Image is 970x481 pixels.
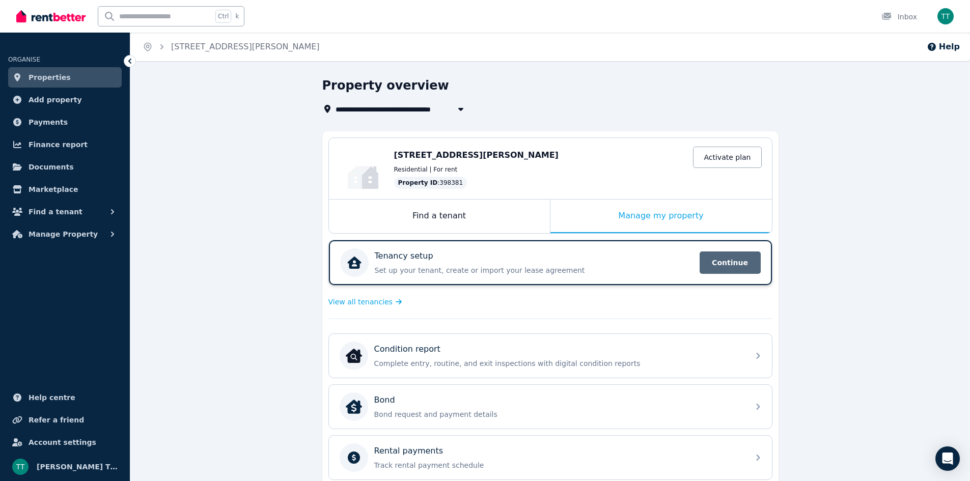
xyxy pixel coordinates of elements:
div: Manage my property [550,200,772,233]
a: Refer a friend [8,410,122,430]
span: Property ID [398,179,438,187]
button: Help [927,41,960,53]
a: Tenancy setupSet up your tenant, create or import your lease agreementContinue [329,240,772,285]
span: [PERSON_NAME] Thuruthumalil [37,461,118,473]
div: : 398381 [394,177,467,189]
a: Condition reportCondition reportComplete entry, routine, and exit inspections with digital condit... [329,334,772,378]
span: Finance report [29,138,88,151]
a: Payments [8,112,122,132]
span: Ctrl [215,10,231,23]
span: Continue [700,251,761,274]
p: Condition report [374,343,440,355]
a: Properties [8,67,122,88]
a: [STREET_ADDRESS][PERSON_NAME] [171,42,320,51]
p: Bond [374,394,395,406]
a: View all tenancies [328,297,402,307]
span: Refer a friend [29,414,84,426]
a: Finance report [8,134,122,155]
a: Activate plan [693,147,761,168]
p: Complete entry, routine, and exit inspections with digital condition reports [374,358,743,369]
img: Condition report [346,348,362,364]
img: RentBetter [16,9,86,24]
span: Payments [29,116,68,128]
span: Account settings [29,436,96,448]
span: Marketplace [29,183,78,195]
img: Tomy Kuncheria Thuruthumalil [12,459,29,475]
span: Documents [29,161,74,173]
div: Find a tenant [329,200,550,233]
p: Tenancy setup [375,250,433,262]
p: Bond request and payment details [374,409,743,419]
a: BondBondBond request and payment details [329,385,772,429]
a: Add property [8,90,122,110]
span: Find a tenant [29,206,82,218]
span: Properties [29,71,71,83]
nav: Breadcrumb [130,33,332,61]
span: Residential | For rent [394,165,458,174]
span: k [235,12,239,20]
div: Open Intercom Messenger [935,446,960,471]
span: Manage Property [29,228,98,240]
button: Find a tenant [8,202,122,222]
div: Inbox [881,12,917,22]
a: Marketplace [8,179,122,200]
img: Bond [346,399,362,415]
span: [STREET_ADDRESS][PERSON_NAME] [394,150,559,160]
p: Set up your tenant, create or import your lease agreement [375,265,694,275]
span: Add property [29,94,82,106]
span: ORGANISE [8,56,40,63]
img: Tomy Kuncheria Thuruthumalil [937,8,954,24]
a: Rental paymentsTrack rental payment schedule [329,436,772,479]
h1: Property overview [322,77,449,94]
span: Help centre [29,391,75,404]
button: Manage Property [8,224,122,244]
a: Documents [8,157,122,177]
a: Account settings [8,432,122,452]
a: Help centre [8,387,122,408]
span: View all tenancies [328,297,393,307]
p: Rental payments [374,445,444,457]
p: Track rental payment schedule [374,460,743,470]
